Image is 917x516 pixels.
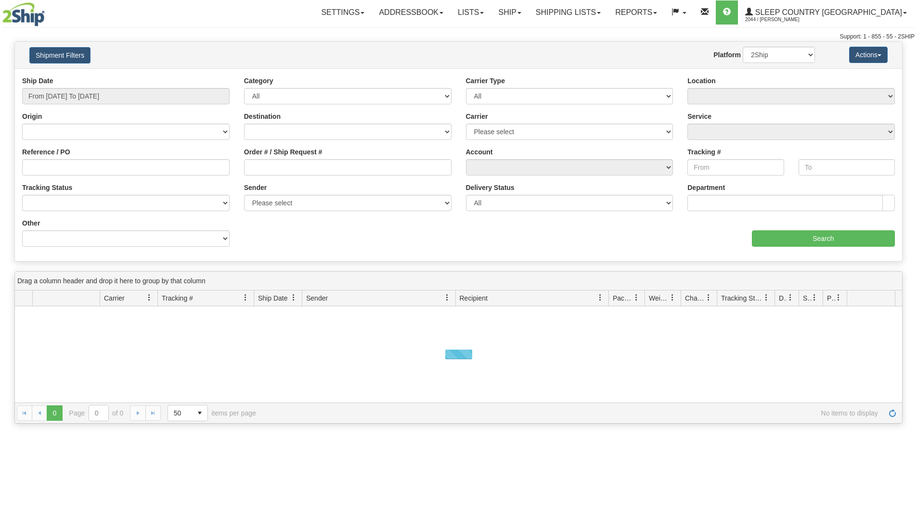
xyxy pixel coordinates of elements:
label: Destination [244,112,281,121]
a: Shipment Issues filter column settings [806,289,823,306]
span: Sleep Country [GEOGRAPHIC_DATA] [753,8,902,16]
a: Settings [314,0,372,25]
a: Refresh [885,405,900,421]
span: Tracking Status [721,293,763,303]
button: Actions [849,47,888,63]
span: Packages [613,293,633,303]
span: Delivery Status [779,293,787,303]
a: Sleep Country [GEOGRAPHIC_DATA] 2044 / [PERSON_NAME] [738,0,914,25]
a: Delivery Status filter column settings [782,289,799,306]
label: Service [687,112,711,121]
span: Carrier [104,293,125,303]
span: Page 0 [47,405,62,421]
a: Weight filter column settings [664,289,681,306]
label: Platform [713,50,741,60]
a: Addressbook [372,0,451,25]
span: select [192,405,207,421]
input: To [799,159,895,176]
span: items per page [168,405,256,421]
label: Sender [244,183,267,192]
label: Ship Date [22,76,53,86]
label: Tracking # [687,147,721,157]
iframe: chat widget [895,209,916,307]
span: Charge [685,293,705,303]
span: Ship Date [258,293,287,303]
a: Recipient filter column settings [592,289,608,306]
div: Support: 1 - 855 - 55 - 2SHIP [2,33,915,41]
label: Tracking Status [22,183,72,192]
div: grid grouping header [15,272,902,290]
img: logo2044.jpg [2,2,45,26]
button: Shipment Filters [29,47,90,63]
span: No items to display [270,409,878,417]
a: Ship Date filter column settings [285,289,302,306]
a: Carrier filter column settings [141,289,157,306]
label: Origin [22,112,42,121]
a: Ship [491,0,528,25]
label: Location [687,76,715,86]
label: Department [687,183,725,192]
input: Search [752,230,895,247]
label: Order # / Ship Request # [244,147,323,157]
input: From [687,159,784,176]
label: Category [244,76,273,86]
span: Weight [649,293,669,303]
a: Lists [451,0,491,25]
span: Shipment Issues [803,293,811,303]
label: Account [466,147,493,157]
a: Sender filter column settings [439,289,455,306]
label: Reference / PO [22,147,70,157]
span: 50 [174,408,186,418]
span: Sender [306,293,328,303]
a: Shipping lists [529,0,608,25]
a: Tracking # filter column settings [237,289,254,306]
a: Packages filter column settings [628,289,645,306]
span: Recipient [460,293,488,303]
a: Tracking Status filter column settings [758,289,775,306]
span: Tracking # [162,293,193,303]
label: Delivery Status [466,183,515,192]
span: 2044 / [PERSON_NAME] [745,15,817,25]
span: Pickup Status [827,293,835,303]
label: Carrier [466,112,488,121]
a: Reports [608,0,664,25]
label: Carrier Type [466,76,505,86]
span: Page of 0 [69,405,124,421]
a: Pickup Status filter column settings [830,289,847,306]
label: Other [22,218,40,228]
span: Page sizes drop down [168,405,208,421]
a: Charge filter column settings [700,289,717,306]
